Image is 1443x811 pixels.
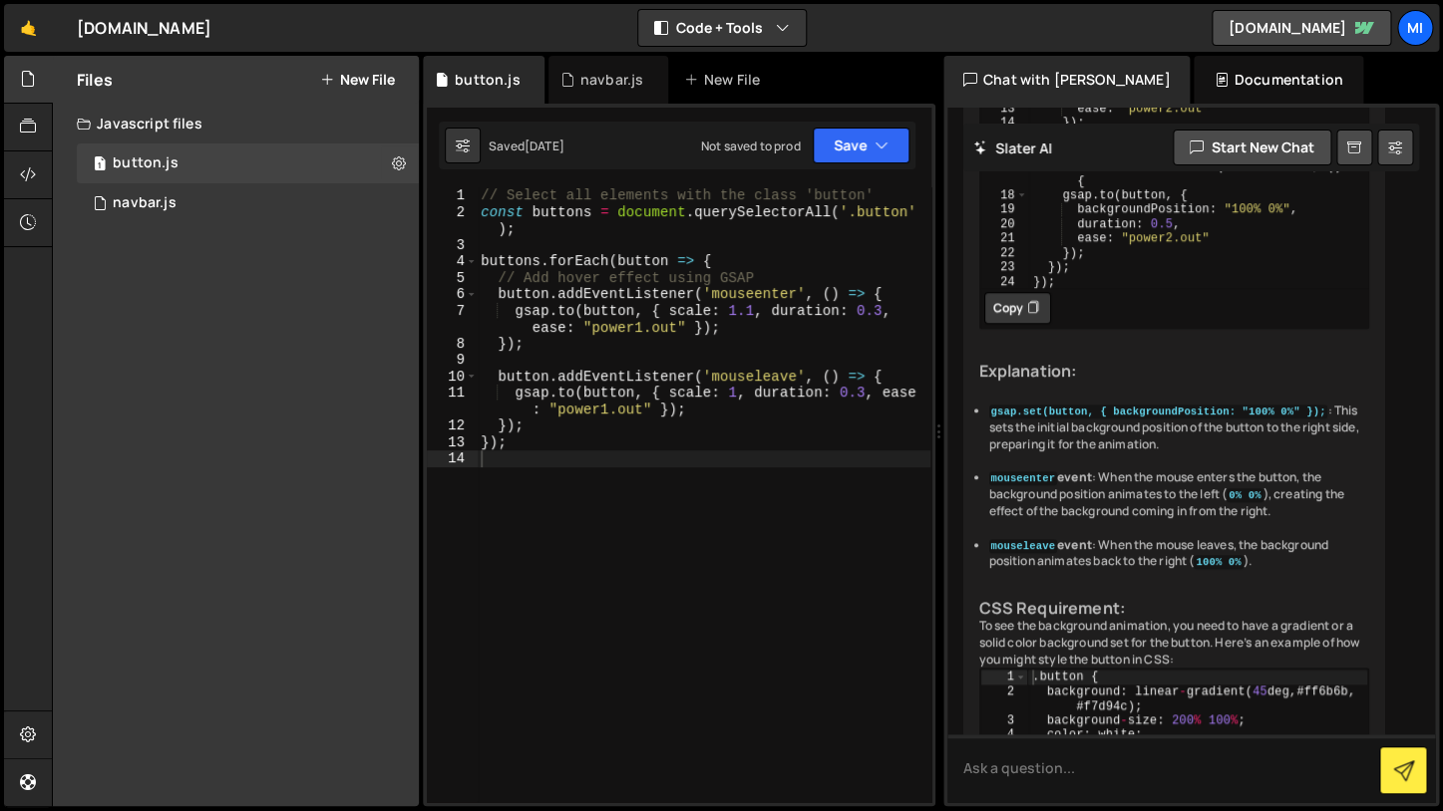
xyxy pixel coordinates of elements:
[981,158,1027,187] div: 17
[77,143,419,183] div: button.js
[981,274,1027,289] div: 24
[981,101,1027,116] div: 13
[984,292,1051,324] button: Copy
[989,403,1370,452] li: : This sets the initial background position of the button to the right side, preparing it for the...
[94,157,106,173] span: 1
[981,231,1027,246] div: 21
[77,16,211,40] div: [DOMAIN_NAME]
[943,56,1191,104] div: Chat with [PERSON_NAME]
[427,369,478,386] div: 10
[989,469,1370,519] li: : When the mouse enters the button, the background position animates to the left ( ), creating th...
[113,194,176,212] div: navbar.js
[455,70,520,90] div: button.js
[989,539,1058,553] code: mouseleave
[427,270,478,287] div: 5
[580,70,643,90] div: navbar.js
[427,187,478,204] div: 1
[989,405,1328,418] code: gsap.set(button, { backgroundPosition: "100% 0%" });
[113,154,178,172] div: button.js
[77,183,419,223] div: 16328/46596.js
[981,670,1027,684] div: 1
[1194,56,1362,104] div: Documentation
[989,468,1092,485] strong: event
[981,187,1027,202] div: 18
[638,10,806,46] button: Code + Tools
[684,70,768,90] div: New File
[427,253,478,270] div: 4
[979,599,1370,618] h3: CSS Requirement:
[981,727,1027,742] div: 4
[1397,10,1433,46] a: Mi
[981,245,1027,260] div: 22
[981,202,1027,217] div: 19
[1173,130,1331,165] button: Start new chat
[427,450,478,467] div: 14
[427,237,478,254] div: 3
[981,684,1027,713] div: 2
[4,4,53,52] a: 🤙
[427,352,478,369] div: 9
[427,434,478,451] div: 13
[427,303,478,336] div: 7
[427,204,478,237] div: 2
[1212,10,1391,46] a: [DOMAIN_NAME]
[981,116,1027,131] div: 14
[525,137,564,154] div: [DATE]
[981,260,1027,275] div: 23
[427,417,478,434] div: 12
[1227,488,1263,502] code: 0% 0%
[427,336,478,353] div: 8
[427,286,478,303] div: 6
[989,471,1058,485] code: mouseenter
[989,536,1092,553] strong: event
[989,537,1370,571] li: : When the mouse leaves, the background position animates back to the right ( ).
[489,137,564,154] div: Saved
[77,69,113,91] h2: Files
[53,104,419,143] div: Javascript files
[427,385,478,417] div: 11
[701,137,801,154] div: Not saved to prod
[320,72,395,88] button: New File
[1194,555,1243,569] code: 100% 0%
[973,138,1053,157] h2: Slater AI
[979,362,1370,381] h3: Explanation:
[981,713,1027,728] div: 3
[813,128,909,163] button: Save
[981,216,1027,231] div: 20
